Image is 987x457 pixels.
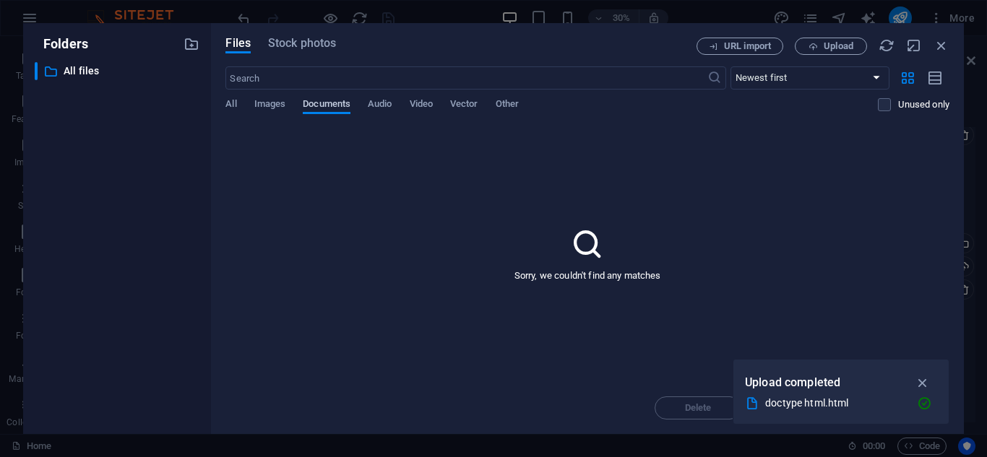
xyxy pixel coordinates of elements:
span: Documents [303,95,350,116]
span: URL import [724,42,771,51]
p: Sorry, we couldn't find any matches [514,269,661,282]
i: Create new folder [184,36,199,52]
i: Minimize [906,38,922,53]
button: Upload [795,38,867,55]
span: Other [496,95,519,116]
i: Close [934,38,949,53]
div: ​ [35,62,38,80]
div: doctype html.html [765,395,905,412]
span: Upload [824,42,853,51]
span: All [225,95,236,116]
span: Video [410,95,433,116]
p: All files [64,63,173,79]
i: Reload [879,38,895,53]
input: Search [225,66,707,90]
p: Displays only files that are not in use on the website. Files added during this session can still... [898,98,949,111]
span: Files [225,35,251,52]
p: Upload completed [745,373,840,392]
span: Stock photos [268,35,336,52]
button: URL import [697,38,783,55]
span: Vector [450,95,478,116]
span: Images [254,95,286,116]
span: Audio [368,95,392,116]
p: Folders [35,35,88,53]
